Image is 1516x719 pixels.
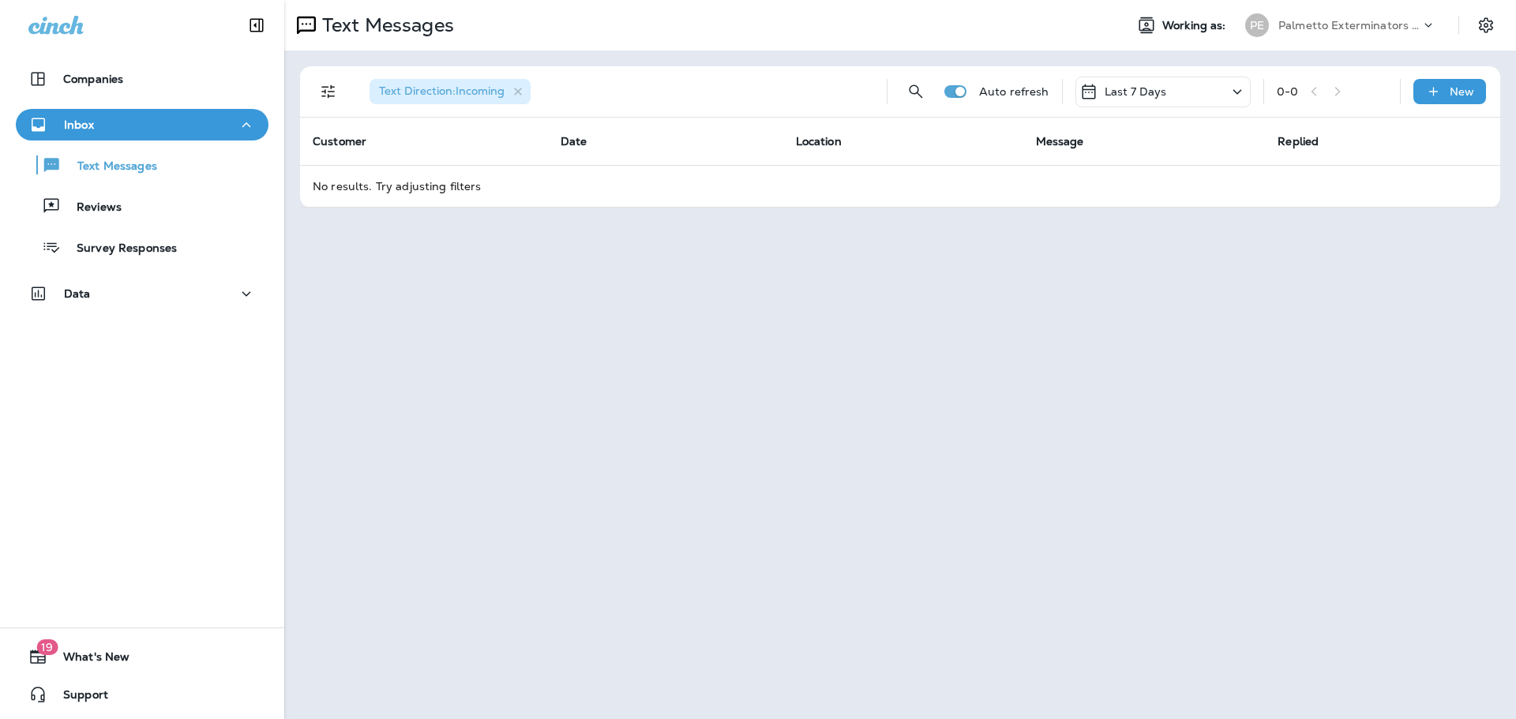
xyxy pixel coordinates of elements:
div: Text Direction:Incoming [370,79,531,104]
p: Data [64,287,91,300]
button: Settings [1472,11,1500,39]
span: Customer [313,134,366,148]
button: Survey Responses [16,230,268,264]
span: Text Direction : Incoming [379,84,505,98]
button: Support [16,679,268,710]
p: Inbox [64,118,94,131]
p: Reviews [61,200,122,215]
span: What's New [47,650,129,669]
div: 0 - 0 [1277,85,1298,98]
span: Location [796,134,842,148]
p: Text Messages [62,159,157,174]
button: Filters [313,76,344,107]
td: No results. Try adjusting filters [300,165,1500,207]
p: New [1450,85,1474,98]
p: Survey Responses [61,242,177,257]
button: Text Messages [16,148,268,182]
button: Inbox [16,109,268,140]
button: Companies [16,63,268,95]
p: Palmetto Exterminators LLC [1278,19,1420,32]
button: Search Messages [900,76,932,107]
p: Last 7 Days [1105,85,1167,98]
span: Working as: [1162,19,1229,32]
p: Auto refresh [979,85,1049,98]
span: Message [1036,134,1084,148]
span: Replied [1278,134,1319,148]
div: PE [1245,13,1269,37]
button: Collapse Sidebar [235,9,279,41]
span: Date [561,134,587,148]
p: Companies [63,73,123,85]
span: Support [47,688,108,707]
p: Text Messages [316,13,454,37]
button: 19What's New [16,641,268,672]
button: Data [16,278,268,309]
span: 19 [36,639,58,655]
button: Reviews [16,189,268,223]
